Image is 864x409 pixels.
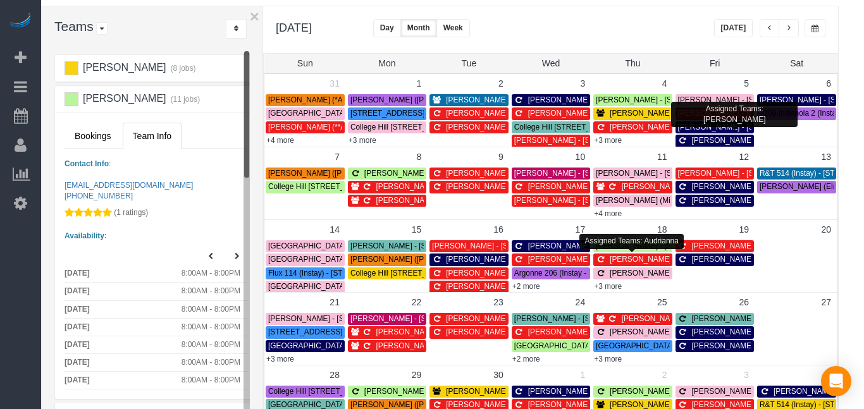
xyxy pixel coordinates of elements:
span: [PERSON_NAME] - [STREET_ADDRESS] [446,400,589,409]
span: [DATE] [65,322,90,331]
a: 6 [820,74,837,93]
a: 14 [323,220,346,239]
a: 24 [569,293,592,312]
span: [PERSON_NAME] - [STREET_ADDRESS] [692,241,835,250]
span: [GEOGRAPHIC_DATA] 516 (Instay) - [STREET_ADDRESS] [268,400,469,409]
a: 12 [732,147,755,166]
span: [PERSON_NAME] - [STREET_ADDRESS] [446,169,589,178]
button: Day [373,19,401,37]
div: ... [226,19,247,39]
span: [PERSON_NAME] (Mid America Trenchers) - [STREET_ADDRESS] [610,327,837,336]
a: [EMAIL_ADDRESS][DOMAIN_NAME] [65,181,193,190]
a: 22 [405,293,428,312]
span: [DATE] [65,358,90,367]
span: [PERSON_NAME] - [STREET_ADDRESS][PERSON_NAME][PERSON_NAME] [528,182,795,191]
span: [PERSON_NAME] ([PERSON_NAME] & [PERSON_NAME], LLC - AIRBNB) - [STREET_ADDRESS] [350,255,686,264]
span: [PERSON_NAME] [81,62,166,73]
h2: [DATE] [276,19,312,35]
div: 8:00AM - 8:00PM [159,357,240,368]
div: 8:00AM - 8:00PM [159,304,240,315]
span: [STREET_ADDRESS] (Instay - AIRBNB) - [STREET_ADDRESS] [350,109,567,118]
span: Tue [462,58,477,68]
a: +3 more [266,355,294,363]
span: [PERSON_NAME] - [STREET_ADDRESS] [446,282,589,291]
div: Assigned Teams: Audrianna [579,234,684,248]
span: [PERSON_NAME] - [STREET_ADDRESS] [528,241,671,250]
span: [PERSON_NAME] - [STREET_ADDRESS][PERSON_NAME] [376,182,581,191]
a: +3 more [594,136,622,145]
span: [PERSON_NAME] - [STREET_ADDRESS] [446,269,589,278]
span: [PERSON_NAME] ([PERSON_NAME] & [PERSON_NAME], LLC - AIRBNB) - [STREET_ADDRESS] [350,95,686,104]
span: Mon [378,58,395,68]
a: +3 more [349,136,376,145]
i: Sort Teams [234,25,238,32]
span: [PERSON_NAME] - [STREET_ADDRESS] [514,314,657,323]
span: [PERSON_NAME] (Mid America Trenchers) - [STREET_ADDRESS] [610,269,837,278]
a: 2 [492,74,510,93]
span: [PERSON_NAME] - [STREET_ADDRESS][PERSON_NAME] [364,387,569,396]
span: [DATE] [65,269,90,278]
span: [GEOGRAPHIC_DATA] (Instay) - [STREET_ADDRESS] [596,341,782,350]
a: 25 [651,293,674,312]
span: [PERSON_NAME] - [STREET_ADDRESS][PERSON_NAME][PERSON_NAME] [528,255,795,264]
a: +3 more [594,355,622,363]
img: Automaid Logo [8,13,33,30]
a: +3 more [594,282,622,291]
p: Availability: [65,231,247,241]
a: 30 [487,365,510,384]
span: [PERSON_NAME] - [STREET_ADDRESS] [268,314,411,323]
span: [PERSON_NAME] ([PERSON_NAME] & [PERSON_NAME], LLC - AIRBNB) - [STREET_ADDRESS] [350,400,686,409]
span: [PERSON_NAME] - [STREET_ADDRESS] [514,169,657,178]
small: (8 jobs) [169,64,196,73]
span: [GEOGRAPHIC_DATA] 202 (Instay) - [STREET_ADDRESS] [268,241,469,250]
span: [PERSON_NAME] - [STREET_ADDRESS] [596,95,739,104]
span: [GEOGRAPHIC_DATA] 516 (Instay) - [STREET_ADDRESS] [268,341,469,350]
span: Thu [625,58,640,68]
span: [PERSON_NAME] - [STREET_ADDRESS] [678,169,821,178]
span: [PERSON_NAME] (**AIRBNB**) - [STREET_ADDRESS] [268,123,458,131]
span: [STREET_ADDRESS] (Instay) - [STREET_ADDRESS] [268,327,451,336]
span: [PERSON_NAME] - [STREET_ADDRESS] [446,387,589,396]
span: [PERSON_NAME] - [STREET_ADDRESS] [446,123,589,131]
a: 21 [323,293,346,312]
span: [DATE] [65,286,90,295]
a: 15 [405,220,428,239]
a: 10 [569,147,592,166]
span: Teams [54,19,94,34]
span: [GEOGRAPHIC_DATA] 512 (Instay) - [STREET_ADDRESS] [268,255,469,264]
span: [PERSON_NAME] ([PERSON_NAME] & [PERSON_NAME], LLC - AIRBNB) - [STREET_ADDRESS] [268,169,603,178]
span: [PERSON_NAME] - [STREET_ADDRESS][PERSON_NAME] [446,182,651,191]
span: [GEOGRAPHIC_DATA] 202 (Instay) - [STREET_ADDRESS] [268,109,469,118]
span: College Hill [STREET_ADDRESS] [268,387,383,396]
a: 31 [323,74,346,93]
a: +4 more [594,209,622,218]
a: 11 [651,147,674,166]
a: Bookings [65,123,121,149]
a: 26 [732,293,755,312]
span: [PERSON_NAME] - [STREET_ADDRESS] [528,387,671,396]
a: 18 [651,220,674,239]
span: [PERSON_NAME] - [STREET_ADDRESS] [610,109,753,118]
div: Assigned Teams: [PERSON_NAME] [671,102,798,127]
span: [PERSON_NAME] - [STREET_ADDRESS] [610,255,753,264]
span: Wed [542,58,560,68]
span: [PERSON_NAME] - [STREET_ADDRESS] [678,95,821,104]
a: 1 [410,74,428,93]
a: 2 [656,365,674,384]
span: Flux 114 (Instay) - [STREET_ADDRESS] [268,269,405,278]
p: (1 ratings) [65,207,247,218]
a: 17 [569,220,592,239]
span: Argonne 206 (Instay - AIRBNB) - [STREET_ADDRESS] [514,269,700,278]
a: 9 [492,147,510,166]
span: Sat [790,58,803,68]
button: [DATE] [714,19,753,37]
span: Fri [710,58,720,68]
span: [DATE] [65,305,90,314]
a: 3 [574,74,591,93]
span: College Hill [STREET_ADDRESS] [350,269,465,278]
button: × [250,8,259,25]
span: [GEOGRAPHIC_DATA] 516 (Instay) - [STREET_ADDRESS] [268,282,469,291]
a: 23 [487,293,510,312]
a: 4 [820,365,837,384]
span: [PERSON_NAME] - [STREET_ADDRESS] [528,95,671,104]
